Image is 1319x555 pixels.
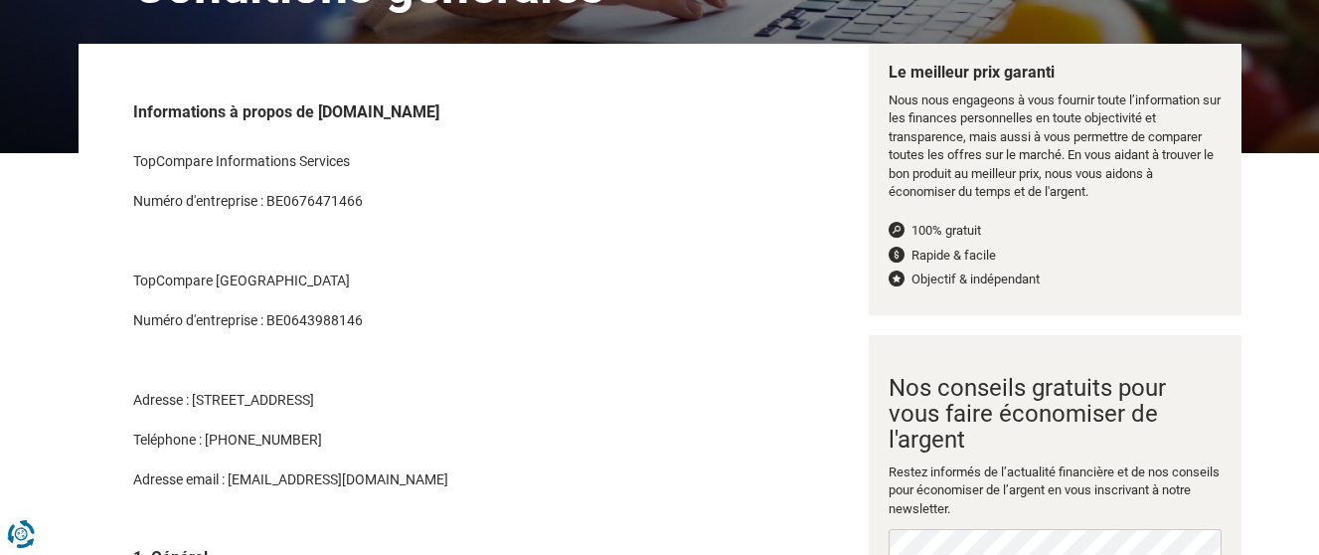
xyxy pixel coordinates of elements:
[133,271,733,310] p: TopCompare [GEOGRAPHIC_DATA]
[133,469,733,509] p: Adresse email : [EMAIL_ADDRESS][DOMAIN_NAME]
[133,103,733,121] h2: Informations à propos de [DOMAIN_NAME]
[889,463,1222,519] p: Restez informés de l’actualité financière et de nos conseils pour économiser de l’argent en vous ...
[889,222,1222,241] li: 100% gratuit
[889,64,1222,82] h4: Le meilleur prix garanti
[133,151,733,191] p: TopCompare Informations Services
[889,247,1222,266] li: Rapide & facile
[133,191,733,231] p: Numéro d'entreprise : BE0676471466
[889,271,1222,289] li: Objectif & indépendant
[133,310,733,350] p: Numéro d'entreprise : BE0643988146
[133,430,733,469] p: Teléphone : [PHONE_NUMBER]
[133,390,733,430] p: Adresse : [STREET_ADDRESS]
[889,375,1222,454] h3: Nos conseils gratuits pour vous faire économiser de l'argent
[889,92,1222,202] p: Nous nous engageons à vous fournir toute l’information sur les finances personnelles en toute obj...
